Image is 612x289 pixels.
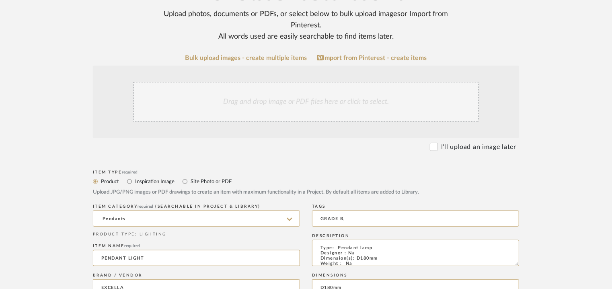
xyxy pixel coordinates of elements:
label: Inspiration Image [134,177,175,186]
div: Item name [93,244,300,248]
div: ITEM CATEGORY [93,204,300,209]
input: Type a category to search and select [93,211,300,227]
input: Enter Name [93,250,300,266]
div: Upload JPG/PNG images or PDF drawings to create an item with maximum functionality in a Project. ... [93,188,519,196]
span: required [138,204,154,208]
div: Item Type [93,170,519,175]
span: required [125,244,140,248]
div: Upload photos, documents or PDFs, or select below to bulk upload images or Import from Pinterest ... [149,8,463,42]
label: I'll upload an image later [441,142,516,152]
div: Description [312,233,519,238]
a: Import from Pinterest - create items [317,54,427,62]
span: : LIGHTING [135,232,166,236]
input: Enter Keywords, Separated by Commas [312,211,519,227]
label: Site Photo or PDF [190,177,232,186]
div: Tags [312,204,519,209]
div: Dimensions [312,273,519,278]
span: (Searchable in Project & Library) [156,204,261,208]
div: Brand / Vendor [93,273,300,278]
label: Product [100,177,119,186]
span: required [122,170,138,174]
a: Bulk upload images - create multiple items [185,55,307,62]
div: PRODUCT TYPE [93,231,300,237]
mat-radio-group: Select item type [93,176,519,186]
